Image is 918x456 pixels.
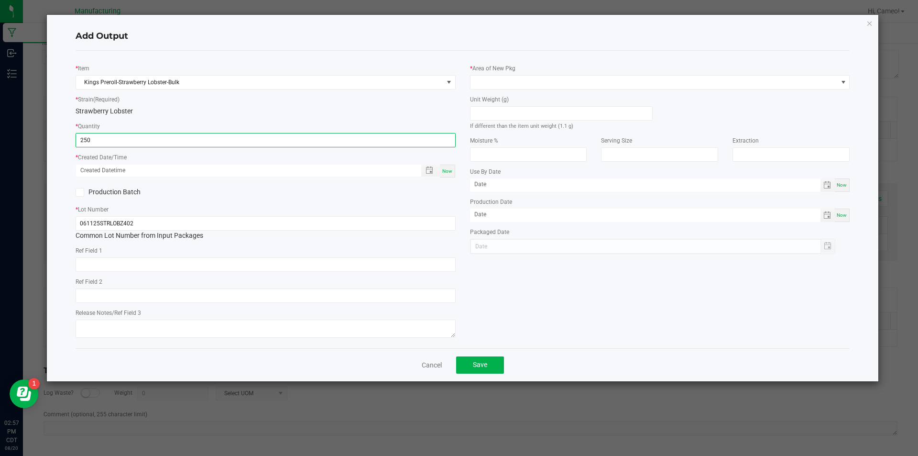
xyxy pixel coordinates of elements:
[442,168,452,174] span: Now
[76,30,850,43] h4: Add Output
[28,378,40,389] iframe: Resource center unread badge
[470,178,821,190] input: Date
[10,379,38,408] iframe: Resource center
[76,278,102,286] label: Ref Field 2
[76,216,456,241] div: Common Lot Number from Input Packages
[470,136,498,145] label: Moisture %
[78,205,109,214] label: Lot Number
[76,246,102,255] label: Ref Field 1
[470,123,573,129] small: If different than the item unit weight (1.1 g)
[76,165,411,177] input: Created Datetime
[820,178,834,192] span: Toggle calendar
[472,64,515,73] label: Area of New Pkg
[76,76,443,89] span: Kings Preroll-Strawberry Lobster-Bulk
[470,167,501,176] label: Use By Date
[601,136,632,145] label: Serving Size
[421,165,440,177] span: Toggle popup
[76,309,141,317] label: Release Notes/Ref Field 3
[78,153,127,162] label: Created Date/Time
[470,95,509,104] label: Unit Weight (g)
[78,122,100,131] label: Quantity
[422,360,442,370] a: Cancel
[456,356,504,374] button: Save
[473,361,487,368] span: Save
[93,96,120,103] span: (Required)
[76,187,258,197] label: Production Batch
[820,209,834,222] span: Toggle calendar
[78,64,89,73] label: Item
[470,209,821,221] input: Date
[76,107,133,115] span: Strawberry Lobster
[78,95,120,104] label: Strain
[837,212,847,218] span: Now
[837,182,847,188] span: Now
[470,198,512,206] label: Production Date
[470,228,509,236] label: Packaged Date
[732,136,759,145] label: Extraction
